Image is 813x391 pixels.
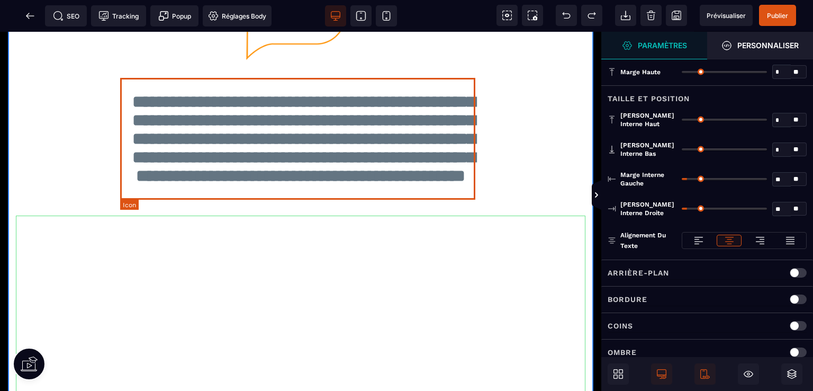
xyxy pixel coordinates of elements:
span: Ouvrir les calques [781,363,802,385]
span: Tracking [98,11,139,21]
span: Ouvrir les blocs [608,363,629,385]
p: Ombre [608,346,637,359]
p: Arrière-plan [608,266,669,279]
span: Métadata SEO [45,5,87,26]
span: Marge interne gauche [620,171,676,188]
p: Coins [608,319,633,332]
span: Créer une alerte modale [150,5,198,26]
span: Code de suivi [91,5,146,26]
span: Rétablir [581,5,602,26]
span: Afficher le mobile [694,363,716,385]
span: SEO [53,11,79,21]
span: Retour [20,5,41,26]
span: Favicon [203,5,272,26]
span: [PERSON_NAME] interne bas [620,141,676,158]
span: Voir mobile [376,5,397,26]
span: Masquer le bloc [738,363,759,385]
div: Taille et position [601,85,813,105]
span: Voir bureau [325,5,346,26]
span: Afficher les vues [601,180,612,211]
span: Ouvrir le gestionnaire de styles [707,32,813,59]
span: Capture d'écran [522,5,543,26]
span: Enregistrer [666,5,687,26]
p: Alignement du texte [608,230,676,251]
p: Bordure [608,293,647,306]
span: Réglages Body [208,11,266,21]
span: [PERSON_NAME] interne droite [620,200,676,217]
strong: Paramètres [638,41,687,49]
span: Défaire [556,5,577,26]
span: Enregistrer le contenu [759,5,796,26]
span: Prévisualiser [707,12,746,20]
span: Aperçu [700,5,753,26]
span: Importer [615,5,636,26]
span: [PERSON_NAME] interne haut [620,111,676,128]
span: Popup [158,11,191,21]
span: Nettoyage [640,5,662,26]
span: Marge haute [620,68,661,76]
span: Voir les composants [496,5,518,26]
strong: Personnaliser [737,41,799,49]
span: Voir tablette [350,5,372,26]
span: Publier [767,12,788,20]
span: Ouvrir le gestionnaire de styles [601,32,707,59]
span: Afficher le desktop [651,363,672,385]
